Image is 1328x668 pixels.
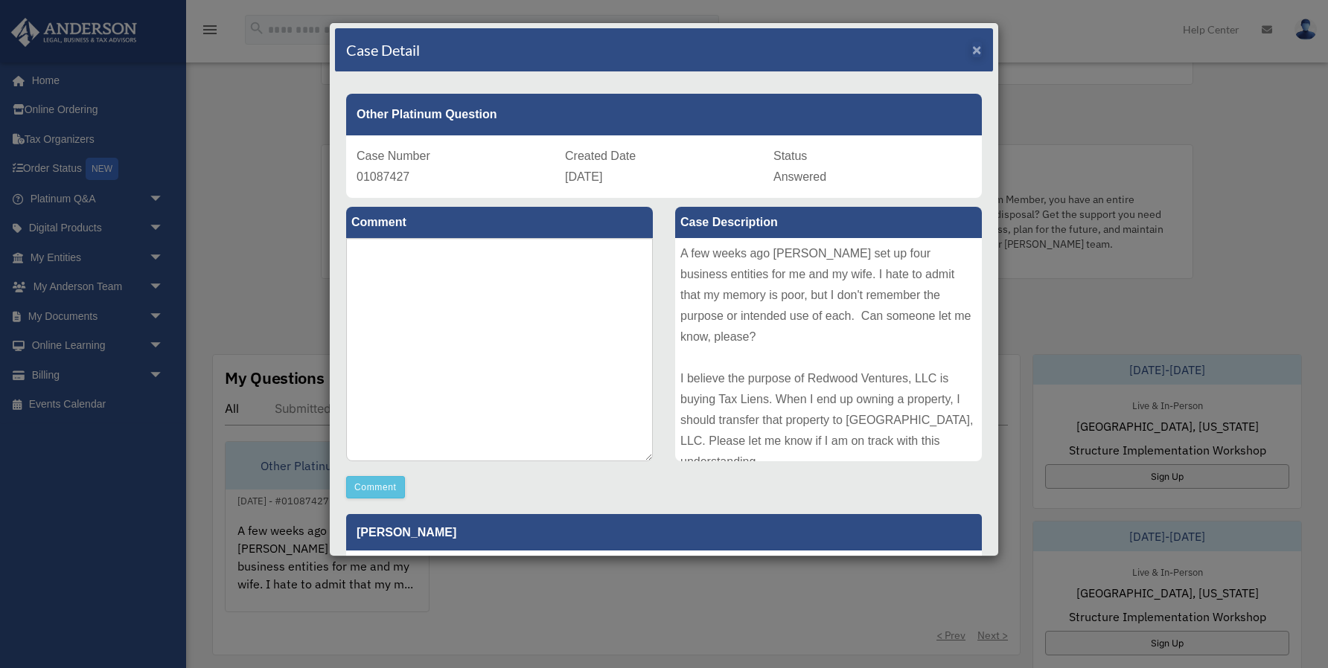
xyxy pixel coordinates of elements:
[675,207,982,238] label: Case Description
[346,94,982,135] div: Other Platinum Question
[972,42,982,57] button: Close
[773,150,807,162] span: Status
[357,170,409,183] span: 01087427
[346,39,420,60] h4: Case Detail
[565,150,636,162] span: Created Date
[346,476,405,498] button: Comment
[346,207,653,238] label: Comment
[357,150,430,162] span: Case Number
[675,238,982,461] div: A few weeks ago [PERSON_NAME] set up four business entities for me and my wife. I hate to admit t...
[346,514,982,550] p: [PERSON_NAME]
[565,170,602,183] span: [DATE]
[773,170,826,183] span: Answered
[972,41,982,58] span: ×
